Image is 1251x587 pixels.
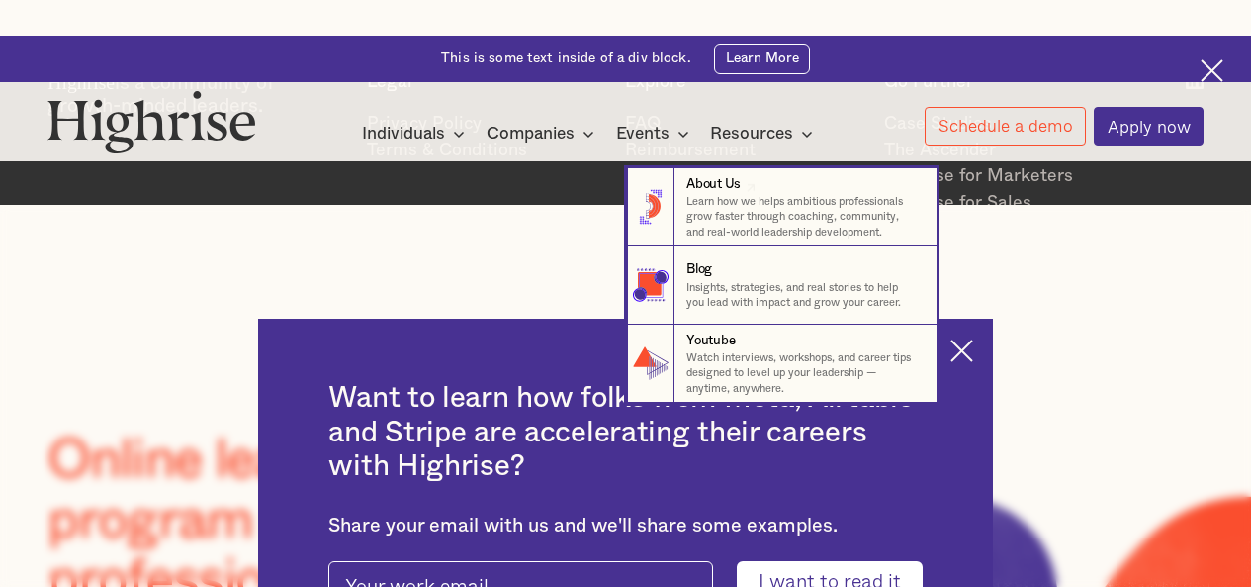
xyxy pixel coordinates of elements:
div: This is some text inside of a div block. [441,49,691,68]
div: Blog [686,260,712,279]
p: Insights, strategies, and real stories to help you lead with impact and grow your career. [686,280,921,311]
h2: Want to learn how folks from Meta, Airtable and Stripe are accelerating their careers with Highrise? [328,381,922,483]
div: Companies [487,122,575,146]
img: Highrise logo [47,90,256,153]
div: Individuals [362,122,445,146]
div: Companies [487,122,600,146]
div: Share your email with us and we'll share some examples. [328,515,922,538]
a: YoutubeWatch interviews, workshops, and career tips designed to level up your leadership — anytim... [627,325,937,403]
a: Apply now [1094,107,1204,146]
p: Learn how we helps ambitious professionals grow faster through coaching, community, and real-worl... [686,194,921,240]
a: Learn More [714,44,810,74]
img: Cross icon [1201,59,1223,82]
a: BlogInsights, strategies, and real stories to help you lead with impact and grow your career. [627,246,937,325]
div: Resources [710,122,793,146]
nav: Resources [32,138,1218,403]
p: Watch interviews, workshops, and career tips designed to level up your leadership — anytime, anyw... [686,350,921,396]
div: Events [616,122,695,146]
a: Schedule a demo [925,107,1086,146]
div: About Us [686,175,741,194]
div: Youtube [686,332,735,350]
div: Resources [710,122,819,146]
a: About UsLearn how we helps ambitious professionals grow faster through coaching, community, and r... [627,168,937,246]
div: Events [616,122,670,146]
div: Individuals [362,122,471,146]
